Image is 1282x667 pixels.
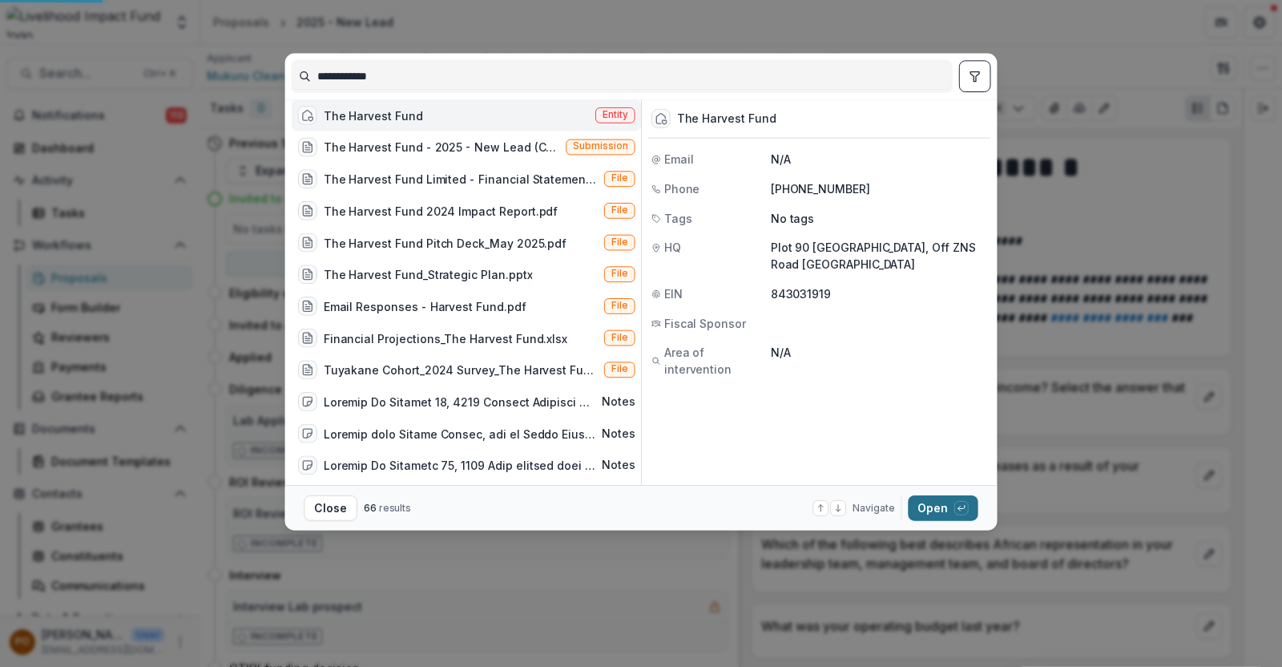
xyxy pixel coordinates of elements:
[323,393,595,410] div: Loremip Do Sitamet 18, 4219 Consect Adipisci Elitsedd ei t incididuntu laboreetd mag ali Enimad M...
[323,329,567,346] div: Financial Projections_The Harvest Fund.xlsx
[611,172,627,184] span: File
[664,180,700,197] span: Phone
[601,395,635,409] span: Notes
[959,60,991,92] button: toggle filters
[364,502,377,514] span: 66
[771,180,988,197] p: [PHONE_NUMBER]
[664,344,771,378] span: Area of intervention
[611,364,627,375] span: File
[611,300,627,311] span: File
[771,151,988,168] p: N/A
[908,495,978,521] button: Open
[771,210,815,227] p: No tags
[611,269,627,280] span: File
[323,107,422,123] div: The Harvest Fund
[611,204,627,216] span: File
[323,139,559,156] div: The Harvest Fund - 2025 - New Lead (Choose this when adding a new proposal to the first stage of ...
[323,297,526,314] div: Email Responses - Harvest Fund.pdf
[771,285,988,302] p: 843031919
[602,109,627,120] span: Entity
[664,210,692,227] span: Tags
[323,202,558,219] div: The Harvest Fund 2024 Impact Report.pdf
[601,426,635,440] span: Notes
[664,315,746,332] span: Fiscal Sponsor
[601,459,635,472] span: Notes
[323,171,597,188] div: The Harvest Fund Limited - Financial Statements 2024...pdf
[323,266,532,283] div: The Harvest Fund_Strategic Plan.pptx
[379,502,412,514] span: results
[771,240,988,273] p: Plot 90 [GEOGRAPHIC_DATA], Off ZNS Road [GEOGRAPHIC_DATA]
[611,332,627,343] span: File
[323,425,595,442] div: Loremip dolo Sitame Consec, adi el Seddo Eiusm 36 tempoRinc &utl; etdol ma aliquae adm veni QUISn...
[304,495,357,521] button: Close
[611,236,627,248] span: File
[323,362,597,378] div: Tuyakane Cohort_2024 Survey_The Harvest Fund.xlsx
[323,457,595,474] div: Loremip Do Sitametc 75, 1109 Adip elitsed doei temp Incidi utl Etdolor magna. Aliqu enimadm ve Qu...
[853,501,895,515] span: Navigate
[323,234,566,251] div: The Harvest Fund Pitch Deck_May 2025.pdf
[664,240,681,257] span: HQ
[573,141,627,152] span: Submission
[677,111,776,125] div: The Harvest Fund
[664,285,683,302] span: EIN
[771,344,988,361] p: N/A
[664,151,694,168] span: Email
